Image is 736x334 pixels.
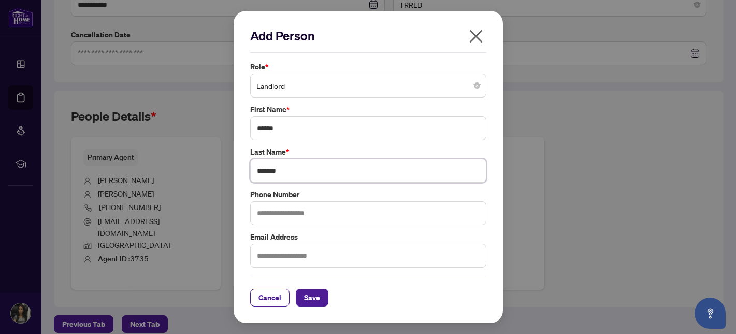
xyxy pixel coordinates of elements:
h2: Add Person [250,27,486,44]
span: close [468,28,484,45]
span: Landlord [256,76,480,95]
button: Open asap [695,298,726,329]
label: Role [250,61,486,73]
label: Last Name [250,146,486,158]
span: Save [304,289,320,306]
span: Cancel [258,289,281,306]
label: Phone Number [250,189,486,200]
button: Cancel [250,289,290,307]
button: Save [296,289,328,307]
label: Email Address [250,231,486,243]
span: close-circle [474,82,480,89]
label: First Name [250,104,486,115]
